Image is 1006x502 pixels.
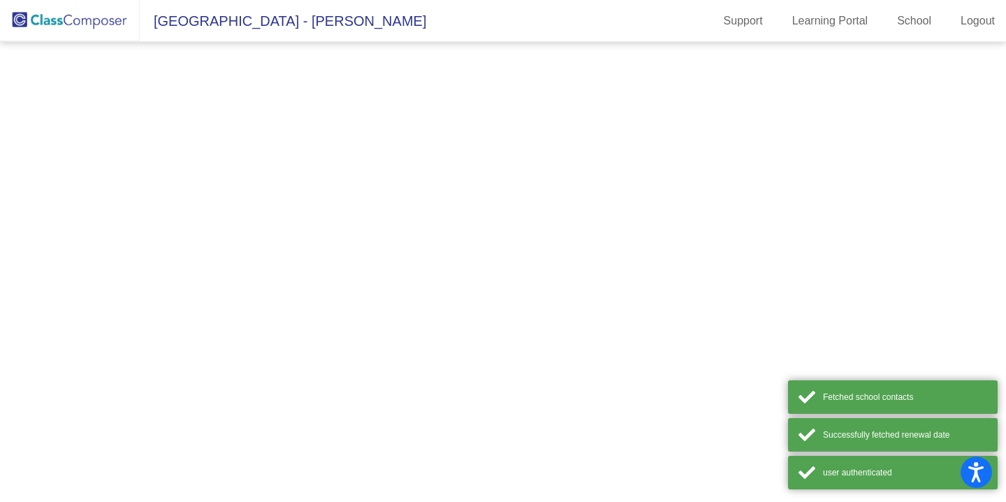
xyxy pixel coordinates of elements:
span: [GEOGRAPHIC_DATA] - [PERSON_NAME] [140,10,426,32]
a: Support [713,10,774,32]
a: School [886,10,942,32]
div: Successfully fetched renewal date [823,429,987,441]
div: user authenticated [823,466,987,479]
a: Learning Portal [781,10,880,32]
a: Logout [949,10,1006,32]
div: Fetched school contacts [823,391,987,403]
